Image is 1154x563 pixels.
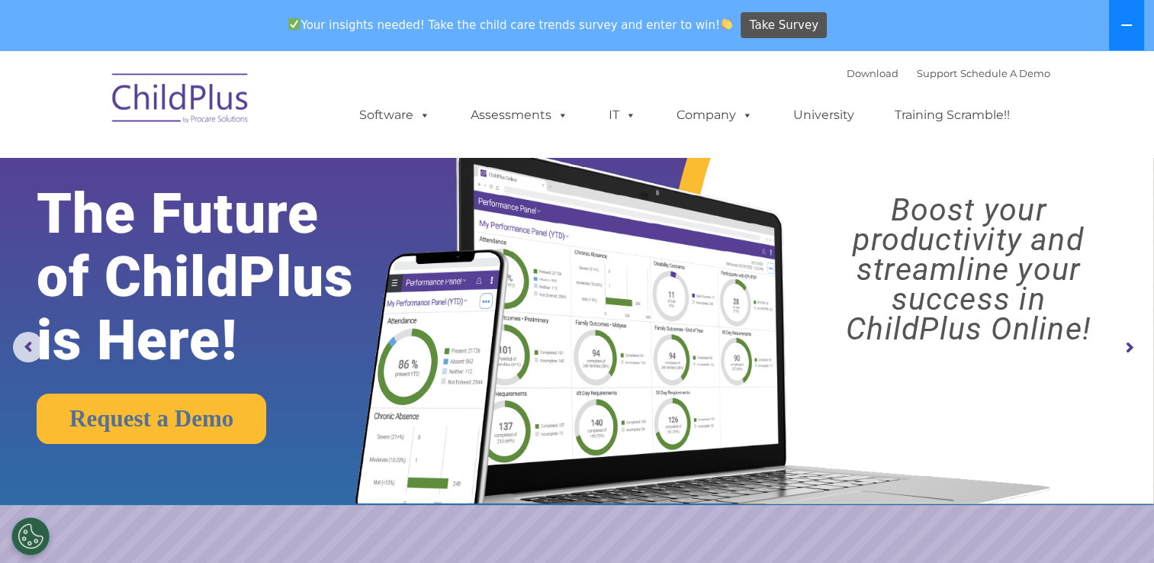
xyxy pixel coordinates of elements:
[741,12,827,39] a: Take Survey
[288,18,300,30] img: ✅
[11,517,50,555] button: Cookies Settings
[37,394,266,444] a: Request a Demo
[661,100,768,130] a: Company
[847,67,898,79] a: Download
[212,163,277,175] span: Phone number
[960,67,1050,79] a: Schedule A Demo
[593,100,651,130] a: IT
[847,67,1050,79] font: |
[37,182,405,372] rs-layer: The Future of ChildPlus is Here!
[344,100,445,130] a: Software
[750,12,818,39] span: Take Survey
[797,195,1140,344] rs-layer: Boost your productivity and streamline your success in ChildPlus Online!
[282,10,739,40] span: Your insights needed! Take the child care trends survey and enter to win!
[721,18,732,30] img: 👏
[917,67,957,79] a: Support
[455,100,583,130] a: Assessments
[212,101,259,112] span: Last name
[778,100,870,130] a: University
[104,63,257,139] img: ChildPlus by Procare Solutions
[879,100,1025,130] a: Training Scramble!!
